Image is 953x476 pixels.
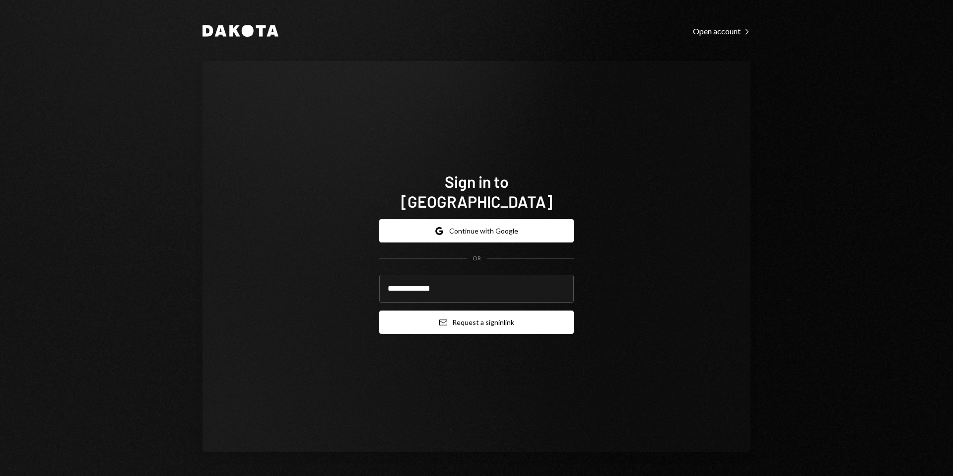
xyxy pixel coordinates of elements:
button: Request a signinlink [379,311,574,334]
button: Continue with Google [379,219,574,242]
h1: Sign in to [GEOGRAPHIC_DATA] [379,171,574,211]
div: OR [473,254,481,263]
div: Open account [693,26,750,36]
a: Open account [693,25,750,36]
